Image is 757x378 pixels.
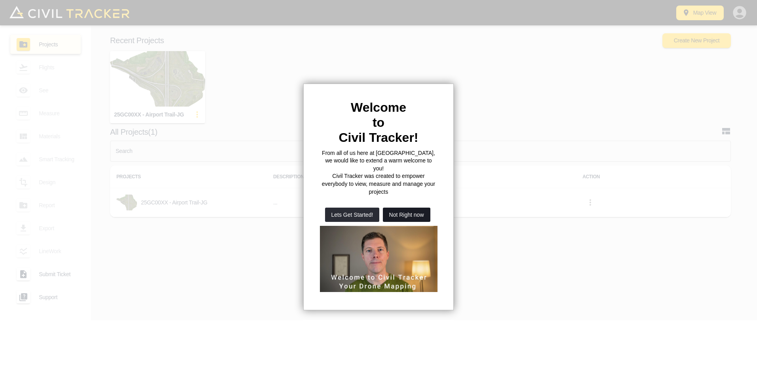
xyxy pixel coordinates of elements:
h2: to [320,115,437,130]
button: Not Right now [383,208,430,222]
button: Lets Get Started! [325,208,380,222]
iframe: Welcome to Civil Tracker [320,226,437,292]
h2: Civil Tracker! [320,130,437,145]
p: From all of us here at [GEOGRAPHIC_DATA], we would like to extend a warm welcome to you! [320,149,437,173]
h2: Welcome [320,100,437,115]
p: Civil Tracker was created to empower everybody to view, measure and manage your projects [320,172,437,196]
